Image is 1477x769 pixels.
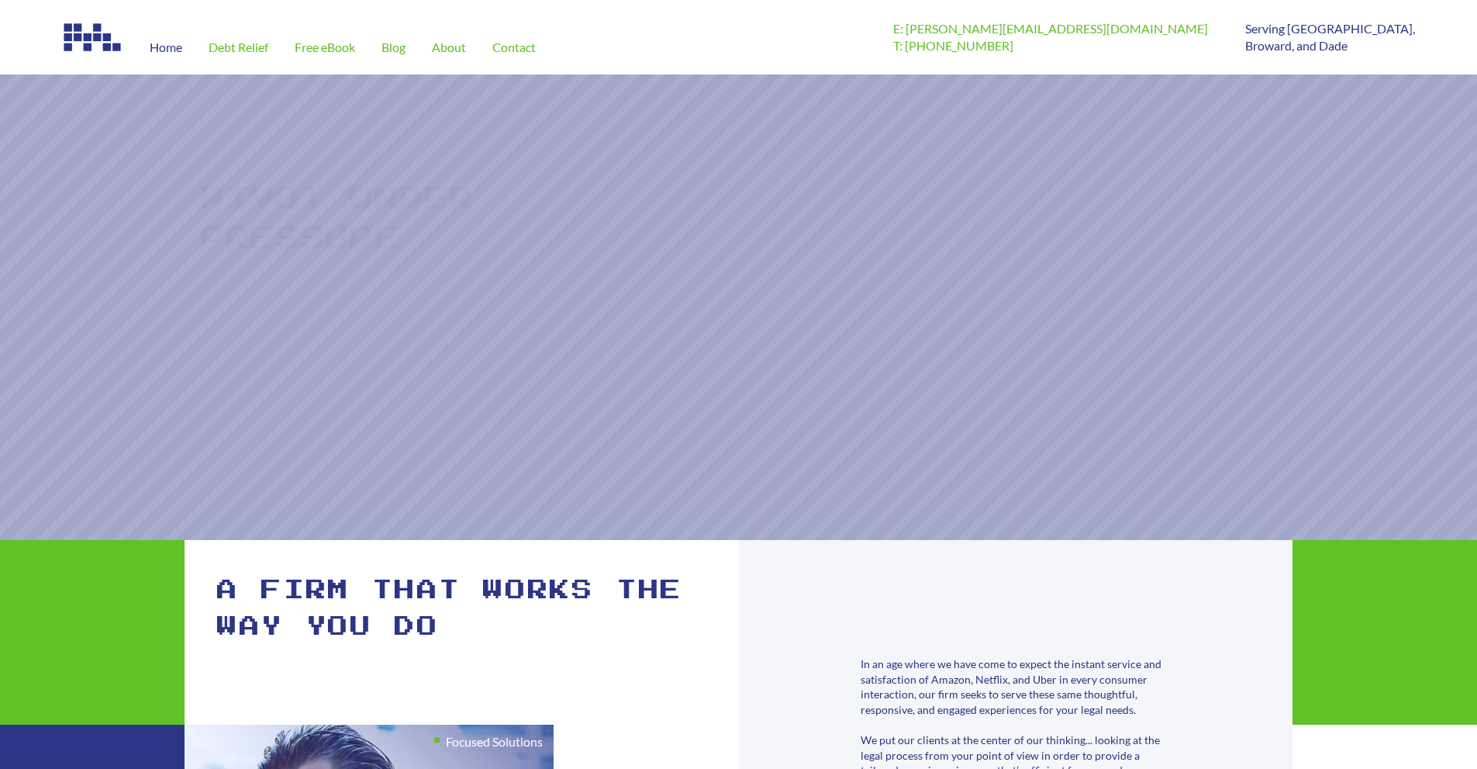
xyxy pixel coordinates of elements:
img: Image [62,20,124,54]
rs-layer: Pivot Under Pressure [201,180,493,259]
a: Debt Relief [195,20,281,74]
a: Free eBook [281,20,368,74]
span: About [432,41,466,54]
span: Blog [381,41,405,54]
a: E: [PERSON_NAME][EMAIL_ADDRESS][DOMAIN_NAME] [893,21,1208,36]
a: Contact [479,20,549,74]
p: Serving [GEOGRAPHIC_DATA], Broward, and Dade [1245,20,1415,55]
span: Debt Relief [209,41,268,54]
span: Contact [492,41,536,54]
a: Blog [368,20,419,74]
a: T: [PHONE_NUMBER] [893,38,1013,53]
span: Home [150,41,182,54]
a: Home [136,20,195,74]
h1: Focused Solutions [446,736,543,748]
a: About [419,20,479,74]
h1: A firm that works the way you do [217,573,708,646]
span: Free eBook [295,41,355,54]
